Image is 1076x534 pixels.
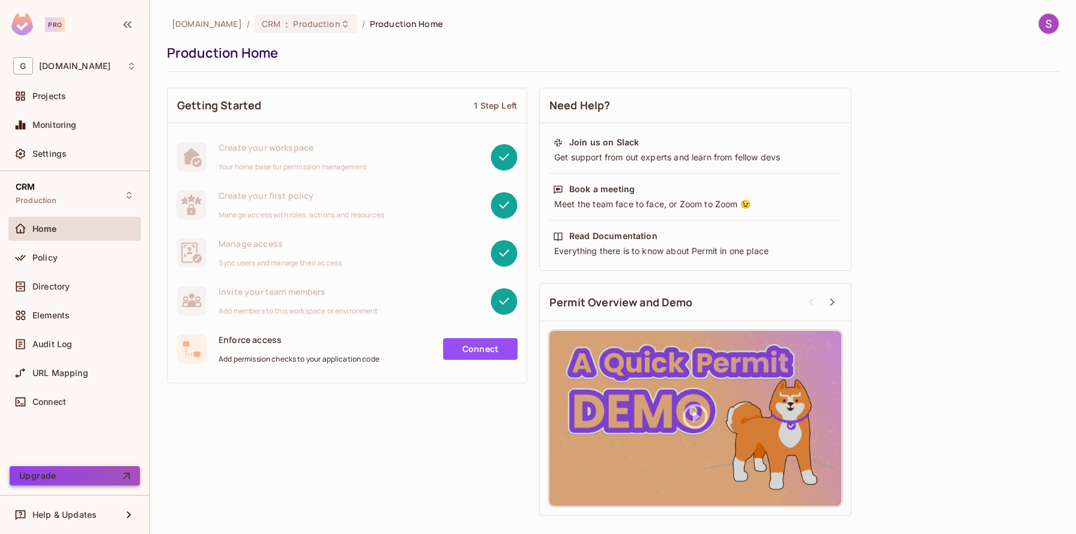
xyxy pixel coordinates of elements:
[219,306,378,316] span: Add members to this workspace or environment
[11,13,33,35] img: SReyMgAAAABJRU5ErkJggg==
[370,18,443,29] span: Production Home
[32,339,72,349] span: Audit Log
[219,190,384,201] span: Create your first policy
[219,258,342,268] span: Sync users and manage their access
[553,245,838,257] div: Everything there is to know about Permit in one place
[219,162,367,172] span: Your home base for permission management
[569,230,657,242] div: Read Documentation
[32,510,97,520] span: Help & Updates
[219,210,384,220] span: Manage access with roles, actions and resources
[443,338,518,360] a: Connect
[32,253,58,262] span: Policy
[32,224,57,234] span: Home
[569,136,639,148] div: Join us on Slack
[262,18,280,29] span: CRM
[219,142,367,153] span: Create your workspace
[247,18,250,29] li: /
[293,18,340,29] span: Production
[45,17,65,32] div: Pro
[569,183,635,195] div: Book a meeting
[32,149,67,159] span: Settings
[32,397,66,407] span: Connect
[16,182,35,192] span: CRM
[32,91,66,101] span: Projects
[1039,14,1059,34] img: Shreedhar Bhat
[219,238,342,249] span: Manage access
[219,286,378,297] span: Invite your team members
[553,151,838,163] div: Get support from out experts and learn from fellow devs
[177,98,261,113] span: Getting Started
[219,334,379,345] span: Enforce access
[172,18,242,29] span: the active workspace
[553,198,838,210] div: Meet the team face to face, or Zoom to Zoom 😉
[32,368,88,378] span: URL Mapping
[16,196,57,205] span: Production
[549,98,611,113] span: Need Help?
[549,295,693,310] span: Permit Overview and Demo
[285,19,289,29] span: :
[32,311,70,320] span: Elements
[32,120,77,130] span: Monitoring
[10,466,140,485] button: Upgrade
[167,44,1053,62] div: Production Home
[474,100,517,111] div: 1 Step Left
[39,61,110,71] span: Workspace: gameskraft.com
[362,18,365,29] li: /
[219,354,379,364] span: Add permission checks to your application code
[13,57,33,74] span: G
[32,282,70,291] span: Directory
